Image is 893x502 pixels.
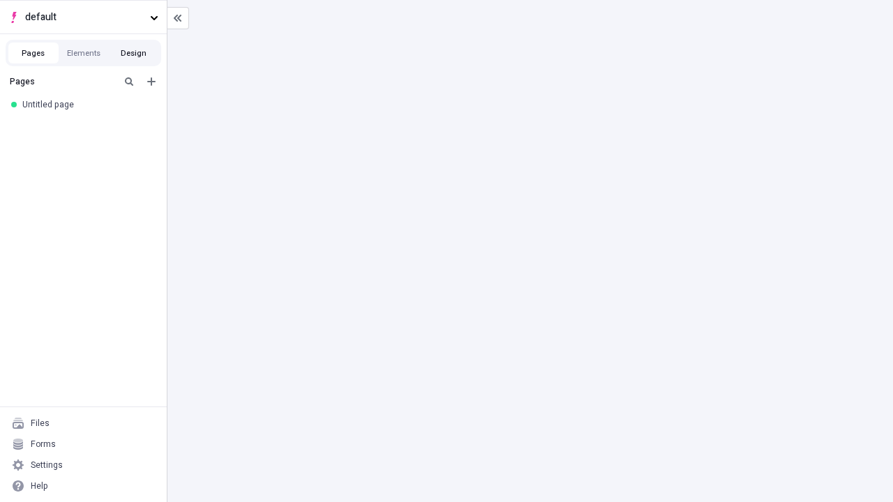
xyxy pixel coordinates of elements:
[109,43,159,63] button: Design
[31,418,50,429] div: Files
[22,99,150,110] div: Untitled page
[10,76,115,87] div: Pages
[31,439,56,450] div: Forms
[59,43,109,63] button: Elements
[143,73,160,90] button: Add new
[31,459,63,471] div: Settings
[31,480,48,492] div: Help
[25,10,144,25] span: default
[8,43,59,63] button: Pages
